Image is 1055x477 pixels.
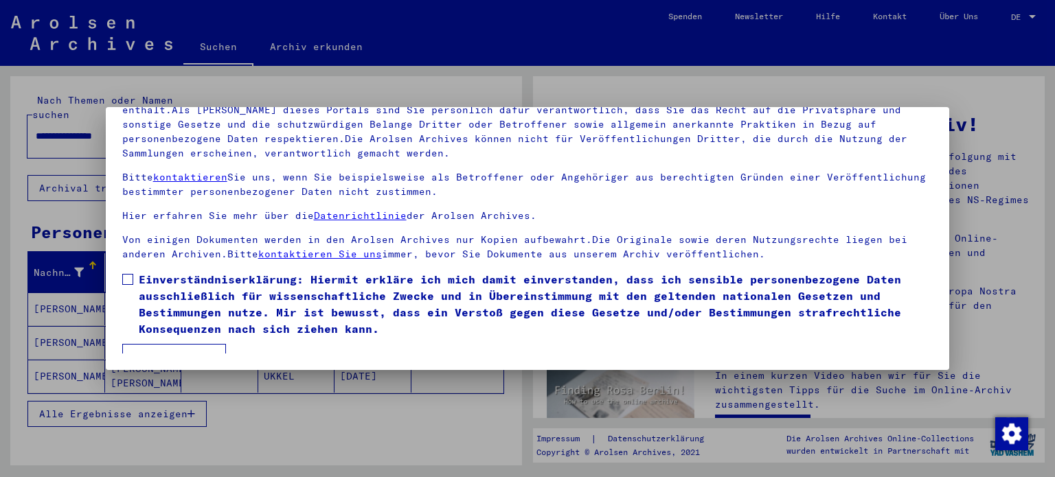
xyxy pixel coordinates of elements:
span: Einverständniserklärung: Hiermit erkläre ich mich damit einverstanden, dass ich sensible personen... [139,271,933,337]
p: Bitte beachten Sie, dass dieses Portal über NS - Verfolgte sensible Daten zu identifizierten oder... [122,89,933,161]
a: kontaktieren Sie uns [258,248,382,260]
button: Ich stimme zu [122,344,226,370]
p: Bitte Sie uns, wenn Sie beispielsweise als Betroffener oder Angehöriger aus berechtigten Gründen ... [122,170,933,199]
p: Von einigen Dokumenten werden in den Arolsen Archives nur Kopien aufbewahrt.Die Originale sowie d... [122,233,933,261]
img: Zustimmung ändern [995,417,1028,450]
div: Zustimmung ändern [995,417,1028,450]
a: Datenrichtlinie [314,209,407,222]
a: kontaktieren [153,171,227,183]
p: Hier erfahren Sie mehr über die der Arolsen Archives. [122,209,933,223]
